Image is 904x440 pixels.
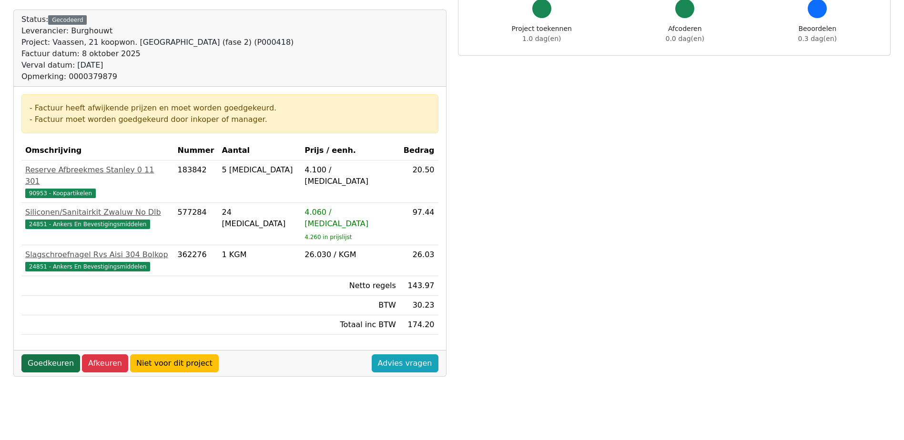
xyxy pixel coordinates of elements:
[25,220,150,229] span: 24851 - Ankers En Bevestigingsmiddelen
[301,276,400,296] td: Netto regels
[222,164,297,176] div: 5 [MEDICAL_DATA]
[512,24,572,44] div: Project toekennen
[21,25,294,37] div: Leverancier: Burghouwt
[400,245,438,276] td: 26.03
[798,35,837,42] span: 0.3 dag(en)
[25,164,170,199] a: Reserve Afbreekmes Stanley 0 11 30190953 - Koopartikelen
[25,207,170,230] a: Siliconen/Sanitairkit Zwaluw No Dlb24851 - Ankers En Bevestigingsmiddelen
[522,35,561,42] span: 1.0 dag(en)
[174,160,218,203] td: 183842
[666,24,704,44] div: Afcoderen
[400,160,438,203] td: 20.50
[82,354,128,372] a: Afkeuren
[400,315,438,335] td: 174.20
[21,71,294,82] div: Opmerking: 0000379879
[305,207,396,230] div: 4.060 / [MEDICAL_DATA]
[48,15,87,25] div: Gecodeerd
[21,37,294,48] div: Project: Vaassen, 21 koopwon. [GEOGRAPHIC_DATA] (fase 2) (P000418)
[305,164,396,187] div: 4.100 / [MEDICAL_DATA]
[305,249,396,260] div: 26.030 / KGM
[222,249,297,260] div: 1 KGM
[666,35,704,42] span: 0.0 dag(en)
[21,354,80,372] a: Goedkeuren
[301,296,400,315] td: BTW
[25,262,150,271] span: 24851 - Ankers En Bevestigingsmiddelen
[301,315,400,335] td: Totaal inc BTW
[400,203,438,245] td: 97.44
[301,141,400,160] th: Prijs / eenh.
[372,354,438,372] a: Advies vragen
[30,102,430,114] div: - Factuur heeft afwijkende prijzen en moet worden goedgekeurd.
[21,14,294,82] div: Status:
[25,249,170,272] a: Slagschroefnagel Rvs Aisi 304 Bolkop24851 - Ankers En Bevestigingsmiddelen
[400,296,438,315] td: 30.23
[30,114,430,125] div: - Factuur moet worden goedgekeurd door inkoper of manager.
[305,234,352,240] sub: 4.260 in prijslijst
[222,207,297,230] div: 24 [MEDICAL_DATA]
[174,203,218,245] td: 577284
[218,141,301,160] th: Aantal
[174,141,218,160] th: Nummer
[25,189,96,198] span: 90953 - Koopartikelen
[21,141,174,160] th: Omschrijving
[798,24,837,44] div: Beoordelen
[21,48,294,60] div: Factuur datum: 8 oktober 2025
[400,141,438,160] th: Bedrag
[25,249,170,260] div: Slagschroefnagel Rvs Aisi 304 Bolkop
[25,164,170,187] div: Reserve Afbreekmes Stanley 0 11 301
[130,354,219,372] a: Niet voor dit project
[400,276,438,296] td: 143.97
[174,245,218,276] td: 362276
[25,207,170,218] div: Siliconen/Sanitairkit Zwaluw No Dlb
[21,60,294,71] div: Verval datum: [DATE]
